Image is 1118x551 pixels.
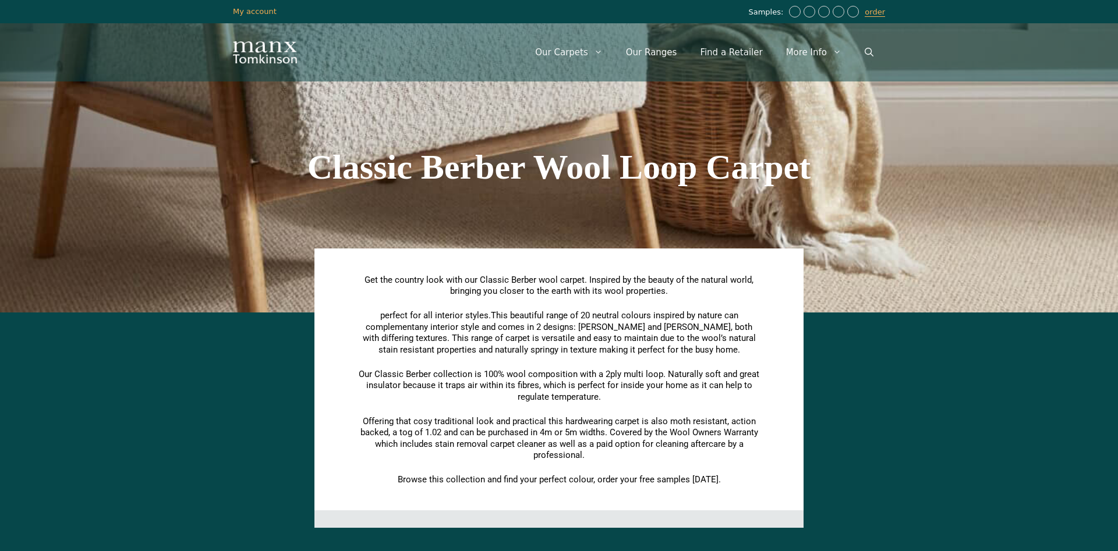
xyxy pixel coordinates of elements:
a: More Info [774,35,853,70]
a: Our Carpets [523,35,614,70]
a: My account [233,7,277,16]
p: Browse this collection and find your perfect colour, order your free samples [DATE]. [358,474,760,486]
a: Find a Retailer [688,35,774,70]
a: Open Search Bar [853,35,885,70]
img: Manx Tomkinson [233,41,297,63]
nav: Primary [523,35,885,70]
a: order [865,8,885,17]
h1: Classic Berber Wool Loop Carpet [233,150,885,184]
span: any interior style and comes in 2 designs: [PERSON_NAME] and [PERSON_NAME], both with differing t... [363,322,756,355]
span: Samples: [748,8,786,17]
p: Our Classic Berber collection is 100% wool composition with a 2ply multi loop. Naturally soft and... [358,369,760,403]
p: Get the country look with our Classic Berber wool carpet. Inspired by the beauty of the natural w... [358,275,760,297]
a: Our Ranges [614,35,689,70]
p: Offering that cosy traditional look and practical this hardwearing carpet is also moth resistant,... [358,416,760,461]
span: perfect for all interior styles. [380,310,491,321]
span: This beautiful range of 20 neutral colours inspired by nature can complement [366,310,738,332]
